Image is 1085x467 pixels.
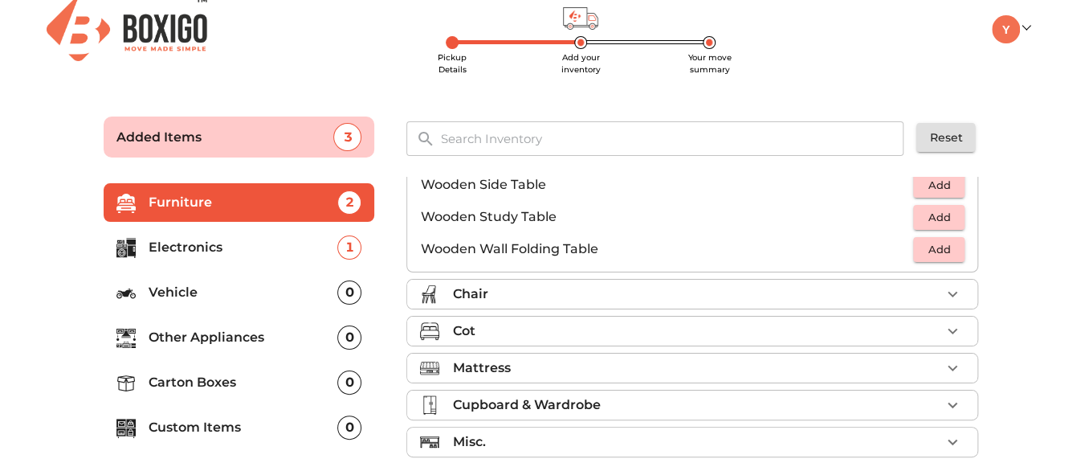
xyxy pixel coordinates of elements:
[337,190,361,215] div: 2
[420,432,439,452] img: misc
[149,418,338,437] p: Custom Items
[452,322,475,341] p: Cot
[333,123,361,151] div: 3
[452,395,600,415] p: Cupboard & Wardrobe
[913,205,965,230] button: Add
[420,322,439,341] img: cot
[149,328,338,347] p: Other Appliances
[420,240,913,259] p: Wooden Wall Folding Table
[921,240,957,259] span: Add
[916,123,975,153] button: Reset
[921,176,957,195] span: Add
[337,281,361,305] div: 0
[561,52,601,75] span: Add your inventory
[116,128,334,147] p: Added Items
[337,326,361,350] div: 0
[929,128,962,148] span: Reset
[149,193,338,212] p: Furniture
[913,173,965,198] button: Add
[452,285,487,304] p: Chair
[149,238,338,257] p: Electronics
[420,358,439,378] img: mattress
[687,52,731,75] span: Your move summary
[149,373,338,392] p: Carton Boxes
[452,432,485,452] p: Misc.
[337,371,361,395] div: 0
[420,285,439,304] img: chair
[420,175,913,195] p: Wooden Side Table
[420,395,439,415] img: cupboard_wardrobe
[420,207,913,227] p: Wooden Study Table
[337,236,361,260] div: 1
[921,208,957,227] span: Add
[337,416,361,440] div: 0
[452,358,510,378] p: Mattress
[430,121,915,156] input: Search Inventory
[149,283,338,302] p: Vehicle
[438,52,467,75] span: Pickup Details
[913,237,965,262] button: Add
